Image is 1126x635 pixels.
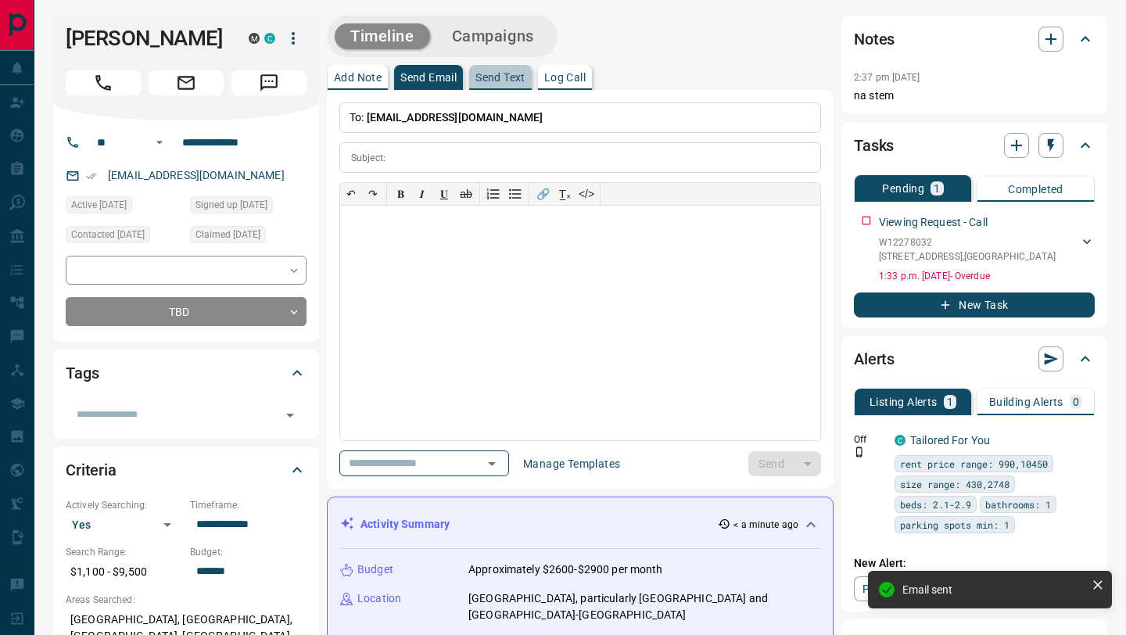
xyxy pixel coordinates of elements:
p: W12278032 [879,235,1056,249]
span: 𝐔 [440,188,448,200]
p: Add Note [334,72,382,83]
button: 𝐔 [433,183,455,205]
div: TBD [66,297,307,326]
p: Subject: [351,151,385,165]
span: parking spots min: 1 [900,517,1009,533]
p: 1:33 p.m. [DATE] - Overdue [879,269,1095,283]
p: Pending [882,183,924,194]
div: condos.ca [264,33,275,44]
p: [GEOGRAPHIC_DATA], particularly [GEOGRAPHIC_DATA] and [GEOGRAPHIC_DATA]-[GEOGRAPHIC_DATA] [468,590,820,623]
p: New Alert: [854,555,1095,572]
div: Tasks [854,127,1095,164]
h2: Tags [66,361,99,386]
button: Campaigns [436,23,550,49]
div: Yes [66,512,182,537]
s: ab [460,188,472,200]
span: size range: 430,2748 [900,476,1009,492]
button: T̲ₓ [554,183,576,205]
a: [EMAIL_ADDRESS][DOMAIN_NAME] [108,169,285,181]
p: Listing Alerts [870,396,938,407]
button: Numbered list [482,183,504,205]
p: Log Call [544,72,586,83]
p: [STREET_ADDRESS] , [GEOGRAPHIC_DATA] [879,249,1056,264]
a: Property [854,576,934,601]
p: $1,100 - $9,500 [66,559,182,585]
button: 🔗 [532,183,554,205]
p: Viewing Request - Call [879,214,988,231]
div: Activity Summary< a minute ago [340,510,820,539]
p: Completed [1008,184,1063,195]
p: na stem [854,88,1095,104]
h2: Criteria [66,457,117,483]
button: 𝑰 [411,183,433,205]
p: Approximately $2600-$2900 per month [468,561,663,578]
button: Manage Templates [514,451,629,476]
button: Timeline [335,23,430,49]
div: Criteria [66,451,307,489]
div: Fri Jun 18 2021 [190,196,307,218]
div: Thu Apr 24 2025 [66,226,182,248]
h2: Tasks [854,133,894,158]
p: Budget: [190,545,307,559]
span: beds: 2.1-2.9 [900,497,971,512]
p: Budget [357,561,393,578]
button: Open [150,133,169,152]
p: 2:37 pm [DATE] [854,72,920,83]
p: To: [339,102,821,133]
button: </> [576,183,597,205]
p: Building Alerts [989,396,1063,407]
span: Signed up [DATE] [195,197,267,213]
svg: Email Verified [86,170,97,181]
div: Thu Apr 24 2025 [190,226,307,248]
h1: [PERSON_NAME] [66,26,225,51]
div: split button [748,451,821,476]
div: Notes [854,20,1095,58]
div: Tags [66,354,307,392]
button: Bullet list [504,183,526,205]
div: condos.ca [895,435,905,446]
div: W12278032[STREET_ADDRESS],[GEOGRAPHIC_DATA] [879,232,1095,267]
button: ab [455,183,477,205]
button: ↶ [340,183,362,205]
span: Claimed [DATE] [195,227,260,242]
p: 1 [934,183,940,194]
span: Call [66,70,141,95]
button: 𝐁 [389,183,411,205]
button: Open [279,404,301,426]
p: Location [357,590,401,607]
p: Activity Summary [360,516,450,533]
h2: Notes [854,27,895,52]
span: Active [DATE] [71,197,127,213]
a: Tailored For You [910,434,990,447]
p: Off [854,432,885,447]
div: mrloft.ca [249,33,260,44]
div: Fri Sep 12 2025 [66,196,182,218]
h2: Alerts [854,346,895,371]
p: Areas Searched: [66,593,307,607]
button: New Task [854,292,1095,317]
button: ↷ [362,183,384,205]
p: Actively Searching: [66,498,182,512]
div: Email sent [902,583,1085,596]
span: [EMAIL_ADDRESS][DOMAIN_NAME] [367,111,543,124]
span: bathrooms: 1 [985,497,1051,512]
svg: Push Notification Only [854,447,865,457]
span: Contacted [DATE] [71,227,145,242]
p: 0 [1073,396,1079,407]
span: rent price range: 990,10450 [900,456,1048,472]
p: 1 [947,396,953,407]
p: Send Text [475,72,525,83]
span: Email [149,70,224,95]
div: Alerts [854,340,1095,378]
p: Search Range: [66,545,182,559]
p: Timeframe: [190,498,307,512]
p: Send Email [400,72,457,83]
button: Open [481,453,503,475]
p: < a minute ago [733,518,798,532]
span: Message [231,70,307,95]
